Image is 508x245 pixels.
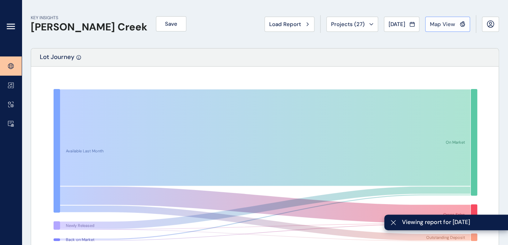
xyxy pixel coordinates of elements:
span: Map View [430,21,455,28]
button: [DATE] [384,17,419,32]
span: Viewing report for [DATE] [402,218,502,226]
span: Save [165,20,177,28]
h1: [PERSON_NAME] Creek [31,21,147,33]
p: KEY INSIGHTS [31,15,147,21]
button: Save [156,16,186,31]
span: Projects ( 27 ) [331,21,365,28]
button: Load Report [264,17,314,32]
button: Projects (27) [326,17,378,32]
p: Lot Journey [40,53,75,66]
button: Map View [425,17,470,32]
span: Load Report [269,21,301,28]
span: [DATE] [389,21,405,28]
